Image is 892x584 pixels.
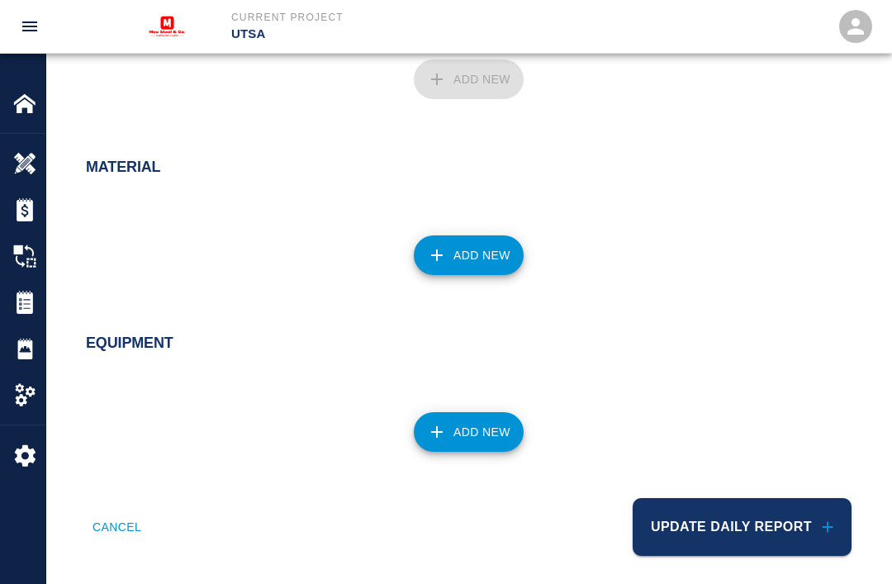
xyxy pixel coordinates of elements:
[231,25,535,44] p: UTSA
[10,7,50,46] button: open drawer
[136,3,198,50] img: MAX Steel & Co.
[414,235,524,275] button: Add New
[86,335,852,353] h2: Equipment
[86,159,852,177] h2: Material
[414,412,524,452] button: Add New
[86,498,148,556] button: Cancel
[809,505,892,584] iframe: Chat Widget
[633,498,852,556] button: Update Daily Report
[231,10,535,25] p: Current Project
